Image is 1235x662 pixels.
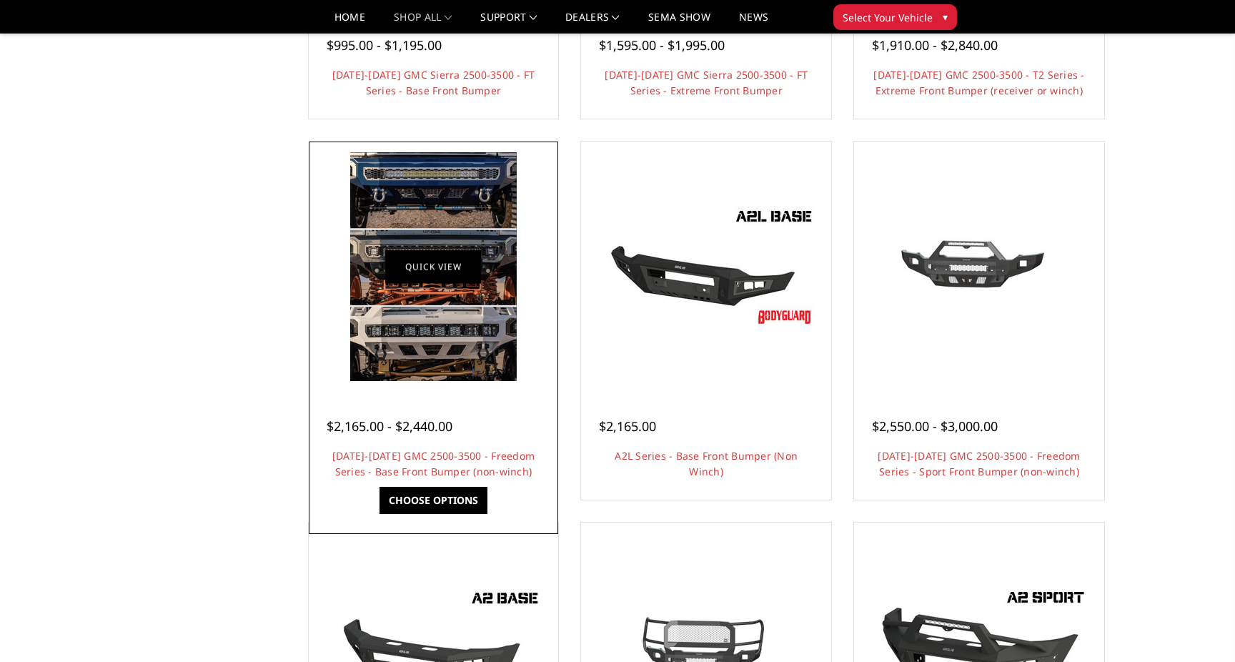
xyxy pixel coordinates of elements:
[350,152,517,381] img: 2020-2023 GMC 2500-3500 - Freedom Series - Base Front Bumper (non-winch)
[873,68,1084,97] a: [DATE]-[DATE] GMC 2500-3500 - T2 Series - Extreme Front Bumper (receiver or winch)
[878,449,1080,478] a: [DATE]-[DATE] GMC 2500-3500 - Freedom Series - Sport Front Bumper (non-winch)
[385,250,481,283] a: Quick view
[872,418,998,435] span: $2,550.00 - $3,000.00
[1164,593,1235,662] iframe: Chat Widget
[843,10,933,25] span: Select Your Vehicle
[865,215,1093,318] img: 2020-2023 GMC 2500-3500 - Freedom Series - Sport Front Bumper (non-winch)
[565,12,620,33] a: Dealers
[334,12,365,33] a: Home
[480,12,537,33] a: Support
[327,36,442,54] span: $995.00 - $1,195.00
[615,449,798,478] a: A2L Series - Base Front Bumper (Non Winch)
[599,418,656,435] span: $2,165.00
[739,12,768,33] a: News
[943,9,948,24] span: ▾
[332,68,535,97] a: [DATE]-[DATE] GMC Sierra 2500-3500 - FT Series - Base Front Bumper
[599,36,725,54] span: $1,595.00 - $1,995.00
[648,12,710,33] a: SEMA Show
[394,12,452,33] a: shop all
[833,4,957,30] button: Select Your Vehicle
[605,68,808,97] a: [DATE]-[DATE] GMC Sierra 2500-3500 - FT Series - Extreme Front Bumper
[872,36,998,54] span: $1,910.00 - $2,840.00
[327,418,452,435] span: $2,165.00 - $2,440.00
[312,145,555,388] a: 2020-2023 GMC 2500-3500 - Freedom Series - Base Front Bumper (non-winch) 2020-2023 GMC 2500-3500 ...
[585,145,828,388] a: A2L Series - Base Front Bumper (Non Winch) A2L Series - Base Front Bumper (Non Winch)
[332,449,535,478] a: [DATE]-[DATE] GMC 2500-3500 - Freedom Series - Base Front Bumper (non-winch)
[380,487,487,514] a: Choose Options
[858,145,1101,388] a: 2020-2023 GMC 2500-3500 - Freedom Series - Sport Front Bumper (non-winch) 2020-2023 GMC 2500-3500...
